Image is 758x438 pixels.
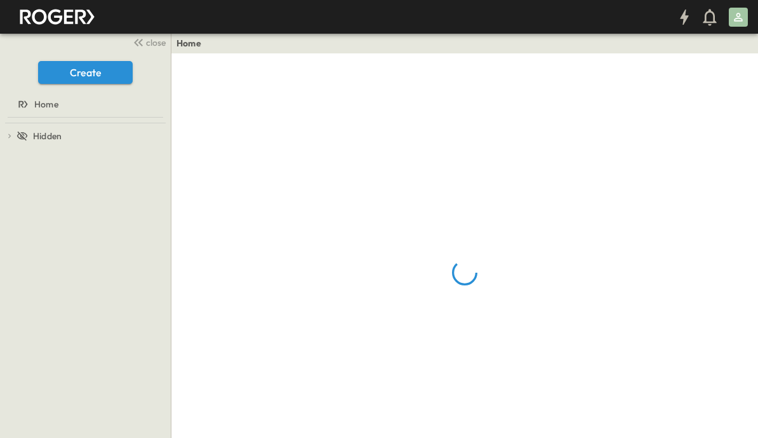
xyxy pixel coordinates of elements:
button: Create [38,61,133,84]
a: Home [176,37,201,50]
button: close [128,33,168,51]
span: Home [34,98,58,111]
span: close [146,36,166,49]
nav: breadcrumbs [176,37,209,50]
a: Home [3,95,166,113]
span: Hidden [33,130,62,142]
